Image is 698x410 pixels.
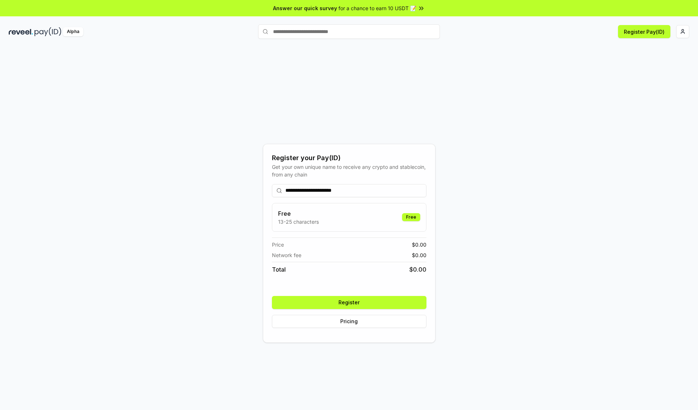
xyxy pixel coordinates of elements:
[273,4,337,12] span: Answer our quick survey
[35,27,61,36] img: pay_id
[278,209,319,218] h3: Free
[272,153,426,163] div: Register your Pay(ID)
[272,265,286,274] span: Total
[402,213,420,221] div: Free
[272,241,284,248] span: Price
[272,163,426,178] div: Get your own unique name to receive any crypto and stablecoin, from any chain
[9,27,33,36] img: reveel_dark
[272,251,301,259] span: Network fee
[63,27,83,36] div: Alpha
[409,265,426,274] span: $ 0.00
[338,4,416,12] span: for a chance to earn 10 USDT 📝
[278,218,319,226] p: 13-25 characters
[272,296,426,309] button: Register
[412,241,426,248] span: $ 0.00
[272,315,426,328] button: Pricing
[412,251,426,259] span: $ 0.00
[618,25,670,38] button: Register Pay(ID)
